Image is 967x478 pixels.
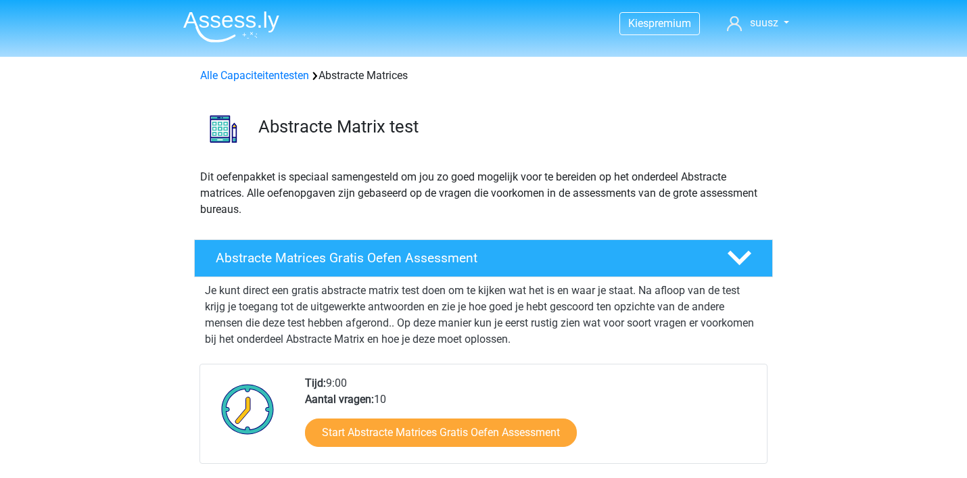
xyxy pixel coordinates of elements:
span: suusz [750,16,778,29]
a: Kiespremium [620,14,699,32]
a: Start Abstracte Matrices Gratis Oefen Assessment [305,419,577,447]
b: Aantal vragen: [305,393,374,406]
a: suusz [722,15,795,31]
div: Abstracte Matrices [195,68,772,84]
p: Je kunt direct een gratis abstracte matrix test doen om te kijken wat het is en waar je staat. Na... [205,283,762,348]
b: Tijd: [305,377,326,389]
span: premium [648,17,691,30]
img: abstracte matrices [195,100,252,158]
img: Assessly [183,11,279,43]
span: Kies [628,17,648,30]
h3: Abstracte Matrix test [258,116,762,137]
a: Abstracte Matrices Gratis Oefen Assessment [189,239,778,277]
p: Dit oefenpakket is speciaal samengesteld om jou zo goed mogelijk voor te bereiden op het onderdee... [200,169,767,218]
h4: Abstracte Matrices Gratis Oefen Assessment [216,250,705,266]
a: Alle Capaciteitentesten [200,69,309,82]
div: 9:00 10 [295,375,766,463]
img: Klok [214,375,282,443]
